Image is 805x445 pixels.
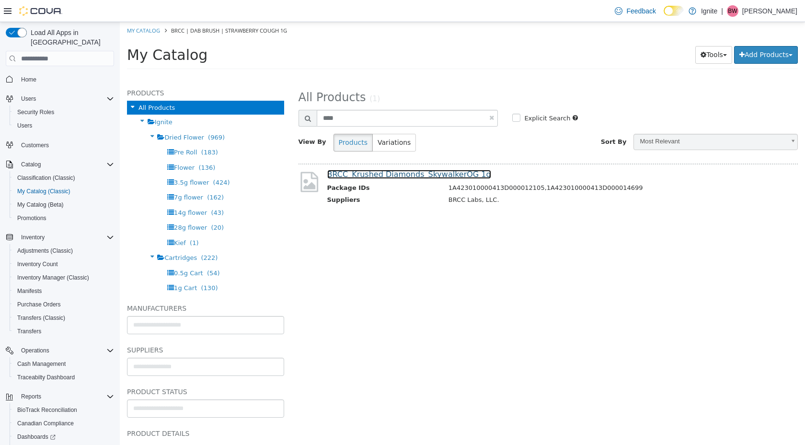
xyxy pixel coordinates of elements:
a: Dashboards [13,431,59,443]
span: 3.5g flower [54,157,89,164]
span: Operations [17,345,114,356]
span: Traceabilty Dashboard [13,372,114,383]
button: My Catalog (Beta) [10,198,118,211]
span: Users [17,93,114,105]
span: Operations [21,347,49,354]
button: Traceabilty Dashboard [10,371,118,384]
button: Inventory Manager (Classic) [10,271,118,284]
button: Users [17,93,40,105]
span: My Catalog [7,24,88,41]
span: Adjustments (Classic) [17,247,73,255]
span: My Catalog (Beta) [13,199,114,211]
span: BW [728,5,737,17]
span: Traceabilty Dashboard [17,374,75,381]
span: Canadian Compliance [17,420,74,427]
span: Inventory [17,232,114,243]
span: Feedback [626,6,655,16]
span: Home [21,76,36,83]
a: Transfers (Classic) [13,312,69,324]
a: Security Roles [13,106,58,118]
button: Reports [17,391,45,402]
button: Inventory Count [10,258,118,271]
span: 0.5g Cart [54,247,83,255]
span: Canadian Compliance [13,418,114,429]
span: Users [21,95,36,103]
span: All Products [19,82,55,89]
span: Security Roles [17,108,54,116]
p: Ignite [701,5,717,17]
a: Classification (Classic) [13,172,79,184]
span: (136) [79,142,95,149]
button: Cash Management [10,357,118,371]
a: My Catalog [7,5,40,12]
button: Users [10,119,118,132]
span: Adjustments (Classic) [13,245,114,257]
button: Catalog [17,159,45,170]
span: My Catalog (Classic) [13,186,114,197]
span: View By [179,116,207,123]
span: Dashboards [13,431,114,443]
span: Flower [54,142,75,149]
button: Reports [2,390,118,403]
span: My Catalog (Classic) [17,187,70,195]
a: Adjustments (Classic) [13,245,77,257]
span: Users [17,122,32,129]
a: Transfers [13,326,45,337]
span: Sort By [481,116,507,123]
a: My Catalog (Beta) [13,199,68,211]
span: My Catalog (Beta) [17,201,64,209]
button: Tools [575,24,612,42]
span: (54) [87,247,100,255]
a: Promotions [13,212,50,224]
button: Classification (Classic) [10,171,118,185]
small: (1) [250,72,260,81]
span: Dashboards [17,433,56,441]
span: (222) [81,232,98,239]
span: Inventory Count [17,260,58,268]
span: Purchase Orders [13,299,114,310]
span: Customers [21,141,49,149]
span: Cartridges [45,232,77,239]
span: Reports [21,393,41,400]
span: Ignite [35,96,53,104]
a: Purchase Orders [13,299,65,310]
span: All Products [179,69,246,82]
span: Most Relevant [514,112,665,127]
a: Canadian Compliance [13,418,78,429]
span: Security Roles [13,106,114,118]
a: Feedback [611,1,659,21]
td: 1A423010000413D000012105,1A423010000413D000014699 [322,161,664,173]
a: BioTrack Reconciliation [13,404,81,416]
h5: Products [7,65,164,77]
span: (1) [70,217,79,224]
span: Dried Flower [45,112,84,119]
button: Home [2,72,118,86]
span: 14g flower [54,187,87,194]
button: Products [214,112,253,129]
span: (130) [81,262,98,269]
span: Pre Roll [54,127,77,134]
span: (43) [91,187,104,194]
p: | [721,5,723,17]
span: Load All Apps in [GEOGRAPHIC_DATA] [27,28,114,47]
span: Catalog [21,161,41,168]
span: BioTrack Reconciliation [17,406,77,414]
button: Operations [2,344,118,357]
a: Inventory Manager (Classic) [13,272,93,283]
span: 1g Cart [54,262,77,269]
td: BRCC Labs, LLC. [322,173,664,185]
span: Home [17,73,114,85]
span: Classification (Classic) [13,172,114,184]
button: My Catalog (Classic) [10,185,118,198]
a: Cash Management [13,358,69,370]
button: Transfers (Classic) [10,311,118,325]
button: Promotions [10,211,118,225]
span: Classification (Classic) [17,174,75,182]
button: Add Products [614,24,678,42]
a: Customers [17,140,53,151]
span: Transfers (Classic) [17,314,65,322]
button: Inventory [2,231,118,244]
h5: Product Status [7,364,164,375]
button: Transfers [10,325,118,338]
span: (424) [93,157,110,164]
